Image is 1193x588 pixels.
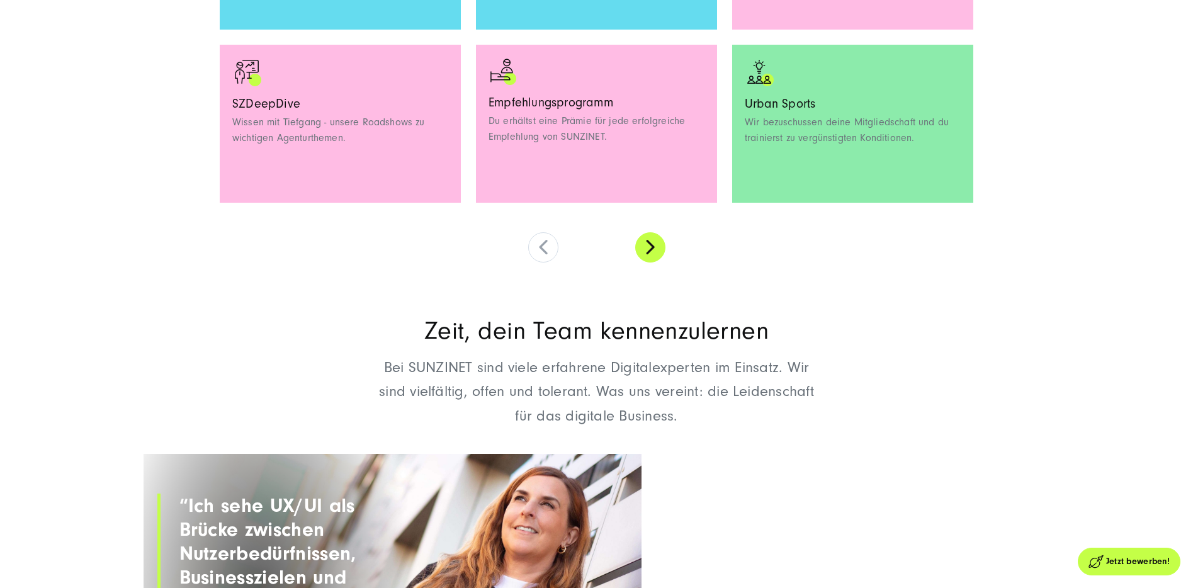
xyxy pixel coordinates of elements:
a: Jetzt bewerben! [1078,548,1180,575]
p: Wissen mit Tiefgang - unsere Roadshows zu wichtigen Agenturthemen. [232,115,448,147]
p: Bei SUNZINET sind viele erfahrene Digitalexperten im Einsatz. Wir sind vielfältig, offen und tole... [379,356,815,428]
img: Symbol welches drei Personen zeigt über denen eine Glühbirne abgebildet ist [745,57,776,89]
h3: Empfehlungsprogramm [489,96,704,110]
h2: Zeit, dein Team kennenzulernen [379,319,815,343]
img: recommendation [489,57,519,88]
img: Symbol welches eine Person zeigt die vor einem Flipchart steht, welches einen positiven Graphen z... [232,57,264,89]
p: Du erhältst eine Prämie für jede erfolgreiche Empfehlung von SUNZINET. [489,113,704,145]
h3: Urban Sports [745,98,961,111]
p: Wir bezuschussen deine Mitgliedschaft und du trainierst zu vergünstigten Konditionen. [745,115,961,147]
h3: SZDeepDive [232,98,448,111]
